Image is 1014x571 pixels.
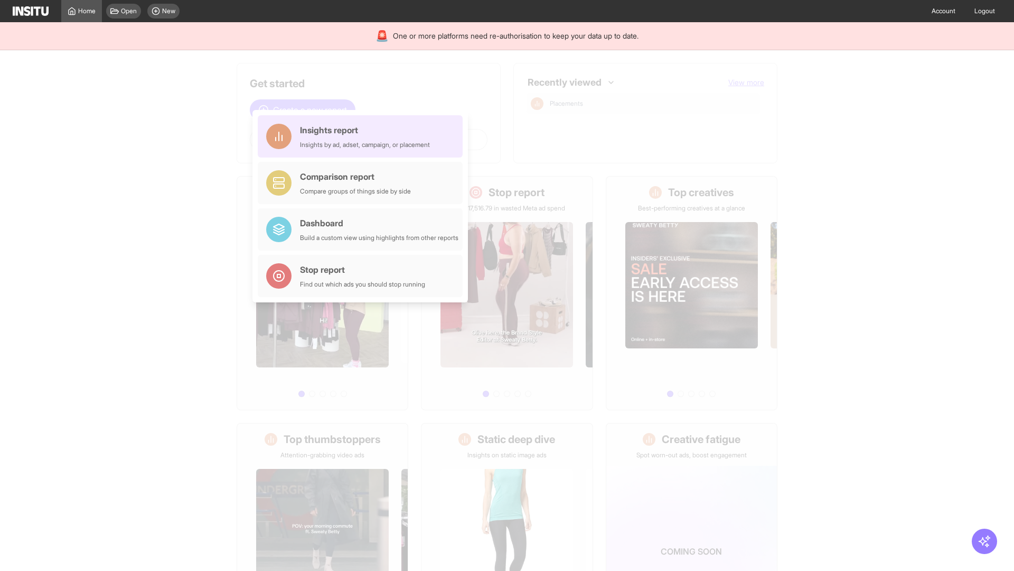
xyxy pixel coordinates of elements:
[300,187,411,196] div: Compare groups of things side by side
[78,7,96,15] span: Home
[162,7,175,15] span: New
[300,170,411,183] div: Comparison report
[300,124,430,136] div: Insights report
[300,234,458,242] div: Build a custom view using highlights from other reports
[375,29,389,43] div: 🚨
[121,7,137,15] span: Open
[13,6,49,16] img: Logo
[300,263,425,276] div: Stop report
[393,31,639,41] span: One or more platforms need re-authorisation to keep your data up to date.
[300,141,430,149] div: Insights by ad, adset, campaign, or placement
[300,217,458,229] div: Dashboard
[300,280,425,289] div: Find out which ads you should stop running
